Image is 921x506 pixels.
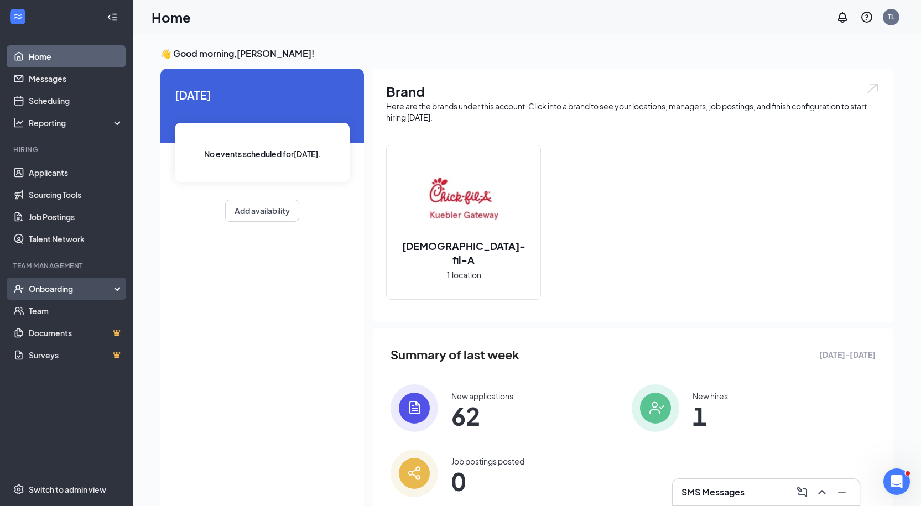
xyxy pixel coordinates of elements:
h2: [DEMOGRAPHIC_DATA]-fil-A [387,239,540,267]
svg: Minimize [835,486,849,499]
h3: 👋 Good morning, [PERSON_NAME] ! [160,48,893,60]
div: Here are the brands under this account. Click into a brand to see your locations, managers, job p... [386,101,880,123]
span: No events scheduled for [DATE] . [204,148,321,160]
h1: Brand [386,82,880,101]
a: Scheduling [29,90,123,112]
div: TL [888,12,894,22]
div: Team Management [13,261,121,270]
button: ComposeMessage [793,483,811,501]
svg: WorkstreamLogo [12,11,23,22]
svg: Collapse [107,12,118,23]
span: 62 [451,406,513,426]
a: Home [29,45,123,67]
svg: Notifications [836,11,849,24]
span: 1 location [446,269,481,281]
a: Applicants [29,161,123,184]
img: open.6027fd2a22e1237b5b06.svg [866,82,880,95]
a: Team [29,300,123,322]
a: DocumentsCrown [29,322,123,344]
span: 0 [451,471,524,491]
a: Sourcing Tools [29,184,123,206]
button: Add availability [225,200,299,222]
a: Job Postings [29,206,123,228]
div: Onboarding [29,283,114,294]
img: icon [632,384,679,432]
a: SurveysCrown [29,344,123,366]
div: Job postings posted [451,456,524,467]
svg: Settings [13,484,24,495]
div: New hires [693,390,728,401]
button: Minimize [833,483,851,501]
iframe: Intercom live chat [883,468,910,495]
div: Switch to admin view [29,484,106,495]
svg: ChevronUp [815,486,829,499]
svg: ComposeMessage [795,486,809,499]
span: 1 [693,406,728,426]
span: [DATE] [175,86,350,103]
svg: UserCheck [13,283,24,294]
h3: SMS Messages [681,486,745,498]
svg: QuestionInfo [860,11,873,24]
h1: Home [152,8,191,27]
svg: Analysis [13,117,24,128]
img: icon [391,384,438,432]
span: Summary of last week [391,345,519,364]
span: [DATE] - [DATE] [819,348,876,361]
div: Reporting [29,117,124,128]
a: Talent Network [29,228,123,250]
img: icon [391,450,438,497]
div: Hiring [13,145,121,154]
div: New applications [451,390,513,401]
img: Chick-fil-A [428,164,499,234]
button: ChevronUp [813,483,831,501]
a: Messages [29,67,123,90]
